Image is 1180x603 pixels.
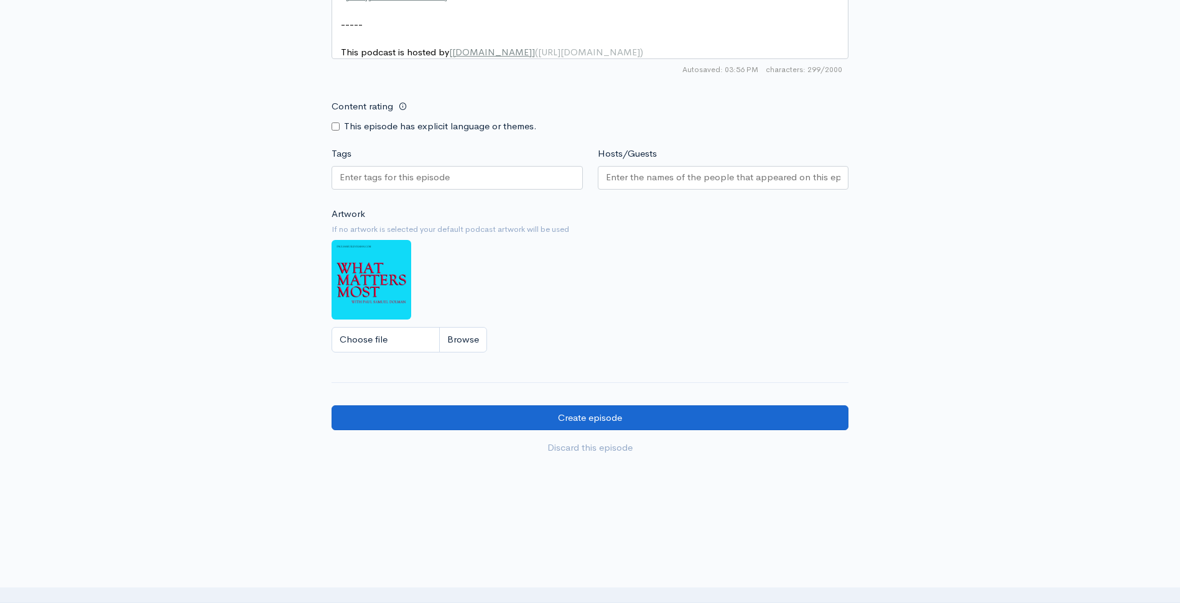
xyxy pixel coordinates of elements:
label: Hosts/Guests [598,147,657,161]
span: [DOMAIN_NAME] [452,46,532,58]
a: Discard this episode [332,435,848,461]
label: This episode has explicit language or themes. [344,119,537,134]
input: Enter the names of the people that appeared on this episode [606,170,841,185]
label: Content rating [332,94,393,119]
span: [URL][DOMAIN_NAME] [538,46,640,58]
span: [ [449,46,452,58]
span: This podcast is hosted by [341,46,643,58]
span: ( [535,46,538,58]
span: ] [532,46,535,58]
span: ----- [341,18,363,30]
label: Artwork [332,207,365,221]
small: If no artwork is selected your default podcast artwork will be used [332,223,848,236]
span: 299/2000 [766,64,842,75]
span: ) [640,46,643,58]
input: Enter tags for this episode [340,170,452,185]
input: Create episode [332,405,848,431]
label: Tags [332,147,351,161]
span: Autosaved: 03:56 PM [682,64,758,75]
